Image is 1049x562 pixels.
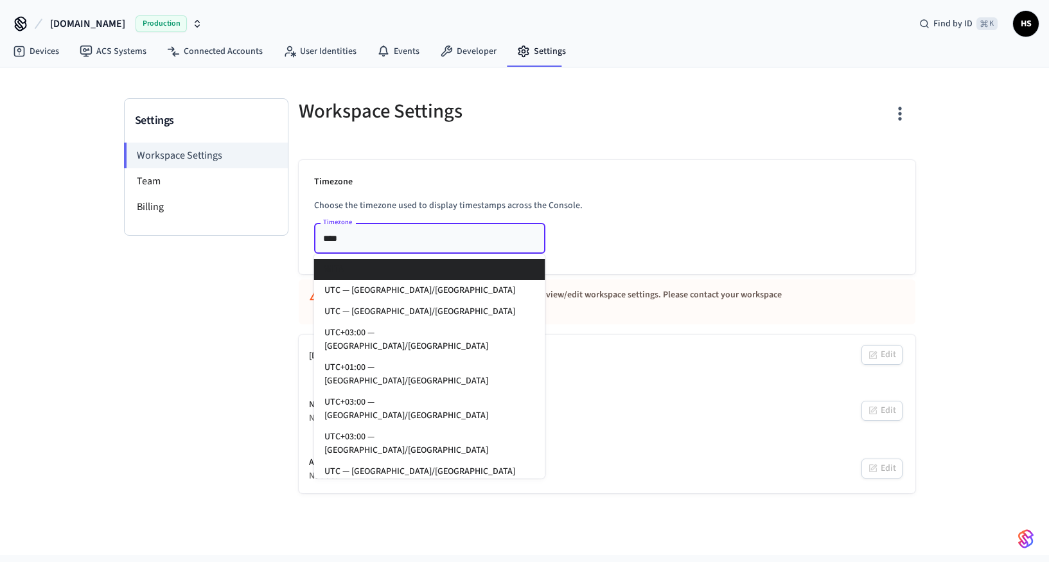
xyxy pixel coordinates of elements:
[309,470,385,483] div: Not Set
[367,40,430,63] a: Events
[309,349,372,363] div: [DOMAIN_NAME]
[124,143,288,168] li: Workspace Settings
[314,259,545,280] li: WITA
[933,17,973,30] span: Find by ID
[323,217,352,227] label: Timezone
[314,426,545,461] li: UTC+03:00 — [GEOGRAPHIC_DATA]/[GEOGRAPHIC_DATA]
[50,16,125,31] span: [DOMAIN_NAME]
[331,283,807,321] div: You are not the owner of this workspace, so you cannot view/edit workspace settings. Please conta...
[314,357,545,392] li: UTC+01:00 — [GEOGRAPHIC_DATA]/[GEOGRAPHIC_DATA]
[3,40,69,63] a: Devices
[909,12,1008,35] div: Find by ID⌘ K
[1014,12,1037,35] span: HS
[273,40,367,63] a: User Identities
[309,412,402,425] div: Not Set
[507,40,576,63] a: Settings
[1018,529,1034,549] img: SeamLogoGradient.69752ec5.svg
[136,15,187,32] span: Production
[69,40,157,63] a: ACS Systems
[135,112,278,130] h3: Settings
[1013,11,1039,37] button: HS
[309,398,402,412] div: Nest Developer Settings
[314,461,545,482] li: UTC — [GEOGRAPHIC_DATA]/[GEOGRAPHIC_DATA]
[314,301,545,322] li: UTC — [GEOGRAPHIC_DATA]/[GEOGRAPHIC_DATA]
[314,175,900,189] p: Timezone
[976,17,998,30] span: ⌘ K
[314,280,545,301] li: UTC — [GEOGRAPHIC_DATA]/[GEOGRAPHIC_DATA]
[430,40,507,63] a: Developer
[299,98,599,125] h5: Workspace Settings
[314,199,900,213] p: Choose the timezone used to display timestamps across the Console.
[309,456,385,470] div: Assa Abloy Settings
[314,322,545,357] li: UTC+03:00 — [GEOGRAPHIC_DATA]/[GEOGRAPHIC_DATA]
[314,392,545,426] li: UTC+03:00 — [GEOGRAPHIC_DATA]/[GEOGRAPHIC_DATA]
[157,40,273,63] a: Connected Accounts
[125,194,288,220] li: Billing
[125,168,288,194] li: Team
